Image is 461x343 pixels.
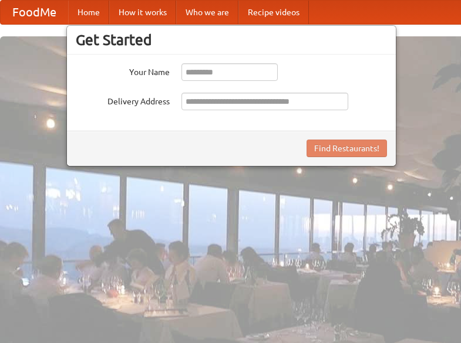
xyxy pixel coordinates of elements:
[238,1,309,24] a: Recipe videos
[1,1,68,24] a: FoodMe
[307,140,387,157] button: Find Restaurants!
[76,31,387,49] h3: Get Started
[109,1,176,24] a: How it works
[68,1,109,24] a: Home
[176,1,238,24] a: Who we are
[76,93,170,107] label: Delivery Address
[76,63,170,78] label: Your Name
